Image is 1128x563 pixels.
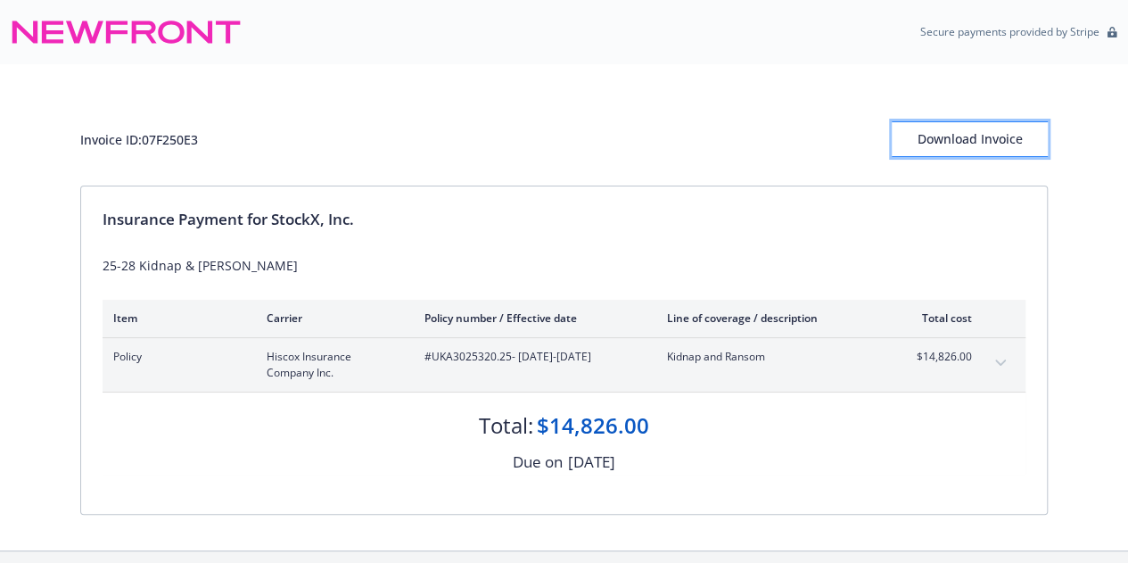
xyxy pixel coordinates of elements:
[103,256,1025,275] div: 25-28 Kidnap & [PERSON_NAME]
[513,451,563,474] div: Due on
[667,310,877,326] div: Line of coverage / description
[892,121,1048,157] button: Download Invoice
[667,349,877,365] span: Kidnap and Ransom
[568,451,615,474] div: [DATE]
[113,349,238,365] span: Policy
[267,310,396,326] div: Carrier
[920,24,1099,39] p: Secure payments provided by Stripe
[986,349,1015,377] button: expand content
[537,410,649,441] div: $14,826.00
[479,410,533,441] div: Total:
[267,349,396,381] span: Hiscox Insurance Company Inc.
[424,310,638,326] div: Policy number / Effective date
[892,122,1048,156] div: Download Invoice
[905,349,972,365] span: $14,826.00
[103,338,1025,392] div: PolicyHiscox Insurance Company Inc.#UKA3025320.25- [DATE]-[DATE]Kidnap and Ransom$14,826.00expand...
[905,310,972,326] div: Total cost
[80,130,198,149] div: Invoice ID: 07F250E3
[113,310,238,326] div: Item
[103,208,1025,231] div: Insurance Payment for StockX, Inc.
[424,349,638,365] span: #UKA3025320.25 - [DATE]-[DATE]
